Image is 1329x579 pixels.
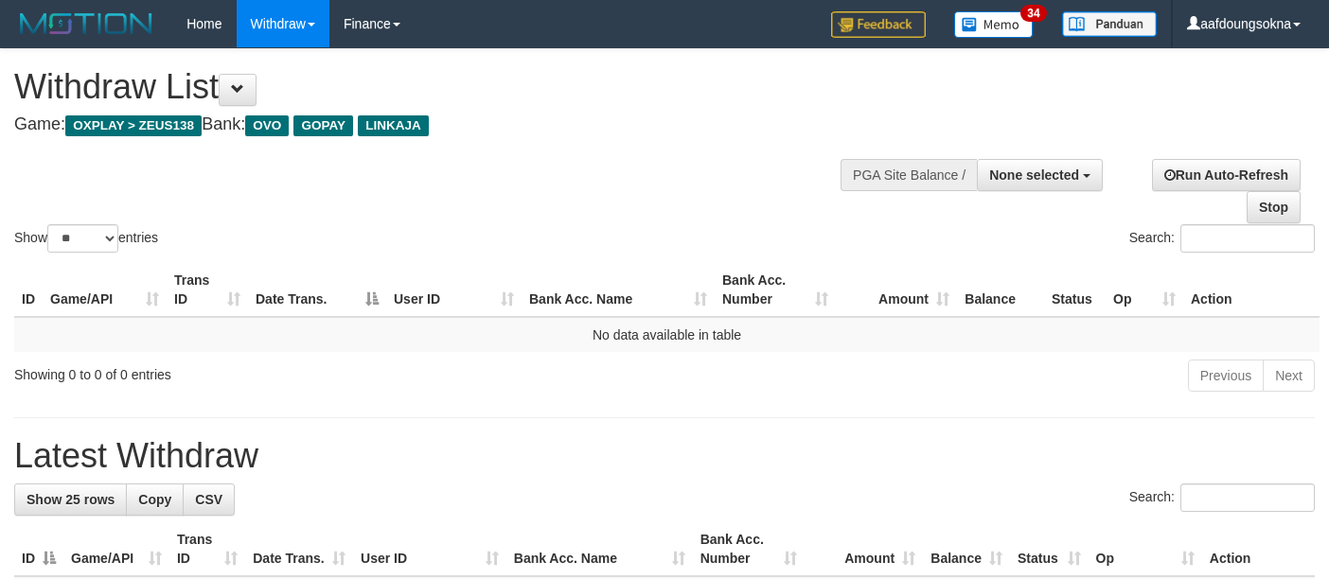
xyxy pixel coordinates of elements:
[27,492,115,507] span: Show 25 rows
[14,115,867,134] h4: Game: Bank:
[14,68,867,106] h1: Withdraw List
[1044,263,1106,317] th: Status
[715,263,836,317] th: Bank Acc. Number: activate to sort column ascending
[1129,224,1315,253] label: Search:
[506,522,693,576] th: Bank Acc. Name: activate to sort column ascending
[14,263,43,317] th: ID
[14,522,63,576] th: ID: activate to sort column descending
[169,522,245,576] th: Trans ID: activate to sort column ascending
[1152,159,1301,191] a: Run Auto-Refresh
[977,159,1103,191] button: None selected
[245,115,289,136] span: OVO
[183,483,235,516] a: CSV
[522,263,715,317] th: Bank Acc. Name: activate to sort column ascending
[805,522,923,576] th: Amount: activate to sort column ascending
[1010,522,1089,576] th: Status: activate to sort column ascending
[1180,483,1315,512] input: Search:
[167,263,248,317] th: Trans ID: activate to sort column ascending
[138,492,171,507] span: Copy
[47,224,118,253] select: Showentries
[353,522,506,576] th: User ID: activate to sort column ascending
[1089,522,1202,576] th: Op: activate to sort column ascending
[1202,522,1315,576] th: Action
[195,492,222,507] span: CSV
[1020,5,1046,22] span: 34
[1180,224,1315,253] input: Search:
[386,263,522,317] th: User ID: activate to sort column ascending
[1263,360,1315,392] a: Next
[693,522,806,576] th: Bank Acc. Number: activate to sort column ascending
[14,358,540,384] div: Showing 0 to 0 of 0 entries
[63,522,169,576] th: Game/API: activate to sort column ascending
[957,263,1044,317] th: Balance
[836,263,957,317] th: Amount: activate to sort column ascending
[841,159,977,191] div: PGA Site Balance /
[1106,263,1183,317] th: Op: activate to sort column ascending
[14,437,1315,475] h1: Latest Withdraw
[1183,263,1320,317] th: Action
[923,522,1010,576] th: Balance: activate to sort column ascending
[14,317,1320,352] td: No data available in table
[14,224,158,253] label: Show entries
[358,115,429,136] span: LINKAJA
[126,483,184,516] a: Copy
[43,263,167,317] th: Game/API: activate to sort column ascending
[248,263,386,317] th: Date Trans.: activate to sort column descending
[65,115,202,136] span: OXPLAY > ZEUS138
[1247,191,1301,223] a: Stop
[14,483,127,516] a: Show 25 rows
[245,522,353,576] th: Date Trans.: activate to sort column ascending
[1129,483,1315,512] label: Search:
[1062,11,1157,37] img: panduan.png
[831,11,926,38] img: Feedback.jpg
[14,9,158,38] img: MOTION_logo.png
[1188,360,1264,392] a: Previous
[954,11,1034,38] img: Button%20Memo.svg
[293,115,353,136] span: GOPAY
[989,167,1079,183] span: None selected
